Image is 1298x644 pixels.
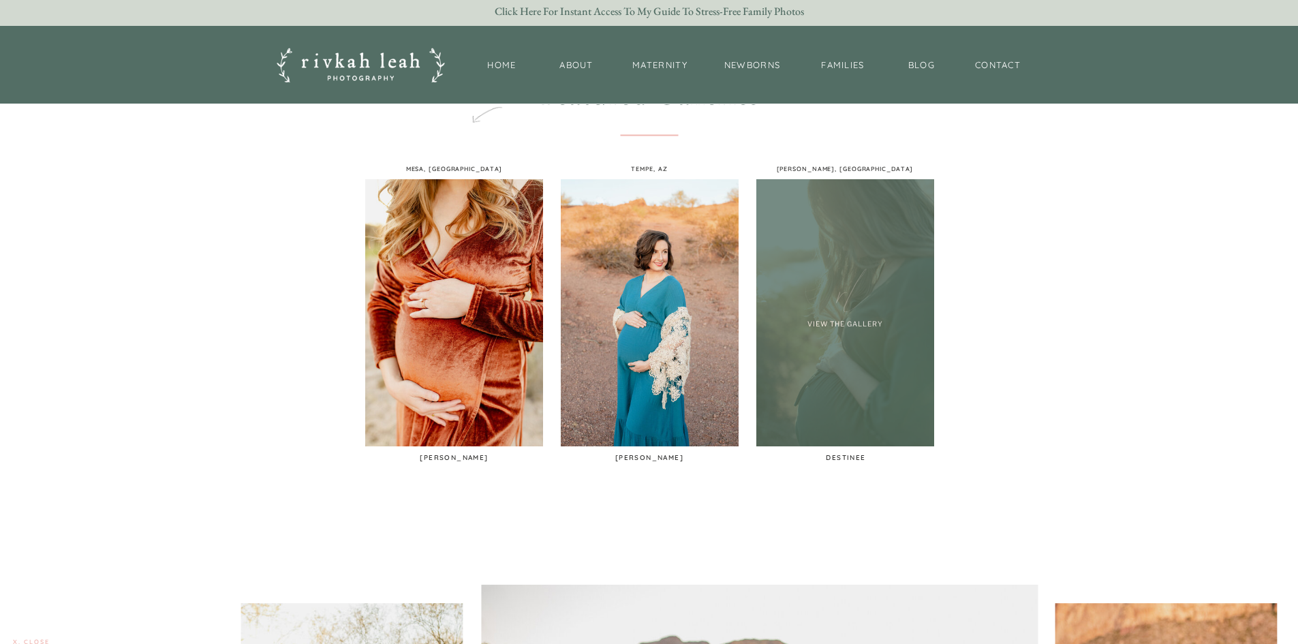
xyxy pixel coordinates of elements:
[367,453,542,464] a: [PERSON_NAME]
[556,59,598,73] a: About
[481,5,818,19] a: Click Here for Instant Access to my Guide to Stress-Free Family Photos
[562,453,737,464] a: [PERSON_NAME]
[971,59,1025,73] a: Contact
[562,165,737,175] h3: tempe, az
[630,59,691,72] a: maternity
[758,165,933,175] h3: [PERSON_NAME], [GEOGRAPHIC_DATA]
[759,453,933,464] a: destinee
[367,165,542,175] h3: mesa, [GEOGRAPHIC_DATA]
[723,59,782,72] a: newborns
[480,59,524,73] a: Home
[905,59,939,73] a: BLOG
[814,59,873,72] a: families
[534,76,765,109] h2: Featured Galleries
